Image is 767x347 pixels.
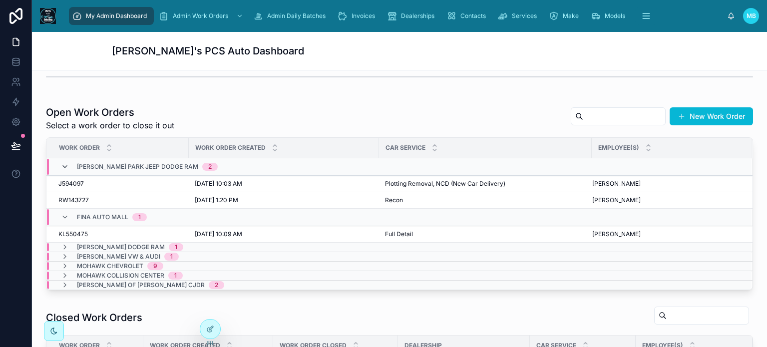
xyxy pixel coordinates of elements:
[46,119,174,131] span: Select a work order to close it out
[352,12,375,20] span: Invoices
[173,12,228,20] span: Admin Work Orders
[86,12,147,20] span: My Admin Dashboard
[195,196,373,204] a: [DATE] 1:20 PM
[546,7,586,25] a: Make
[592,230,740,238] a: [PERSON_NAME]
[215,281,218,289] div: 2
[58,230,183,238] a: KL550475
[195,180,242,188] span: [DATE] 10:03 AM
[605,12,625,20] span: Models
[175,243,177,251] div: 1
[592,180,641,188] span: [PERSON_NAME]
[401,12,434,20] span: Dealerships
[64,5,727,27] div: scrollable content
[670,107,753,125] button: New Work Order
[747,12,756,20] span: MB
[59,144,100,152] span: Work Order
[58,180,84,188] span: J594097
[40,8,56,24] img: App logo
[195,230,373,238] a: [DATE] 10:09 AM
[385,230,413,238] span: Full Detail
[153,262,157,270] div: 9
[77,163,198,171] span: [PERSON_NAME] Park Jeep Dodge Ram
[384,7,441,25] a: Dealerships
[267,12,326,20] span: Admin Daily Batches
[77,281,205,289] span: [PERSON_NAME] of [PERSON_NAME] CJDR
[592,230,641,238] span: [PERSON_NAME]
[69,7,154,25] a: My Admin Dashboard
[195,230,242,238] span: [DATE] 10:09 AM
[385,196,403,204] span: Recon
[195,196,238,204] span: [DATE] 1:20 PM
[385,196,586,204] a: Recon
[77,213,128,221] span: Fina Auto Mall
[495,7,544,25] a: Services
[46,105,174,119] h1: Open Work Orders
[598,144,639,152] span: Employee(s)
[592,196,641,204] span: [PERSON_NAME]
[592,196,740,204] a: [PERSON_NAME]
[443,7,493,25] a: Contacts
[77,243,165,251] span: [PERSON_NAME] Dodge Ram
[138,213,141,221] div: 1
[46,311,142,325] h1: Closed Work Orders
[588,7,632,25] a: Models
[250,7,333,25] a: Admin Daily Batches
[77,272,164,280] span: Mohawk Collision Center
[592,180,740,188] a: [PERSON_NAME]
[460,12,486,20] span: Contacts
[563,12,579,20] span: Make
[58,196,89,204] span: RW143727
[195,180,373,188] a: [DATE] 10:03 AM
[385,180,505,188] span: Plotting Removal, NCD (New Car Delivery)
[170,253,173,261] div: 1
[335,7,382,25] a: Invoices
[208,163,212,171] div: 2
[112,44,304,58] h1: [PERSON_NAME]'s PCS Auto Dashboard
[58,180,183,188] a: J594097
[174,272,177,280] div: 1
[156,7,248,25] a: Admin Work Orders
[195,144,266,152] span: Work Order Created
[385,230,586,238] a: Full Detail
[512,12,537,20] span: Services
[58,230,88,238] span: KL550475
[58,196,183,204] a: RW143727
[385,180,586,188] a: Plotting Removal, NCD (New Car Delivery)
[77,253,160,261] span: [PERSON_NAME] VW & Audi
[385,144,425,152] span: Car Service
[77,262,143,270] span: Mohawk Chevrolet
